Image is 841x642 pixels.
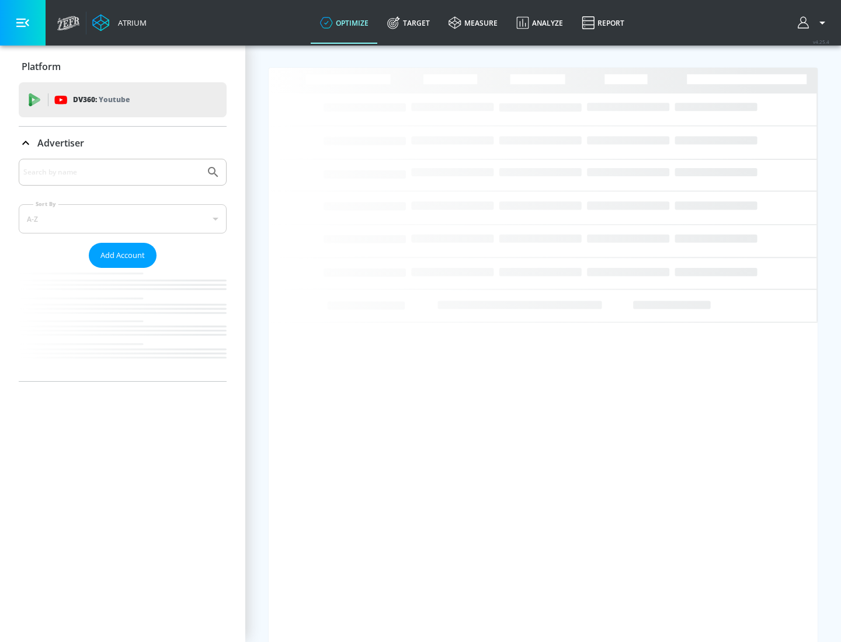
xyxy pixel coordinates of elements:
div: DV360: Youtube [19,82,227,117]
a: measure [439,2,507,44]
p: Platform [22,60,61,73]
span: Add Account [100,249,145,262]
input: Search by name [23,165,200,180]
div: Atrium [113,18,147,28]
div: Platform [19,50,227,83]
a: Analyze [507,2,572,44]
a: optimize [311,2,378,44]
nav: list of Advertiser [19,268,227,381]
label: Sort By [33,200,58,208]
p: Youtube [99,93,130,106]
div: Advertiser [19,159,227,381]
div: A-Z [19,204,227,233]
div: Advertiser [19,127,227,159]
a: Atrium [92,14,147,32]
p: Advertiser [37,137,84,149]
a: Report [572,2,634,44]
p: DV360: [73,93,130,106]
a: Target [378,2,439,44]
button: Add Account [89,243,157,268]
span: v 4.25.4 [813,39,829,45]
